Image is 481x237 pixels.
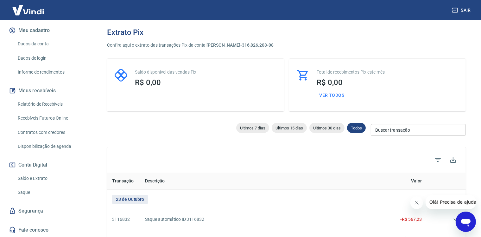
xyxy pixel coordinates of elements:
[145,216,356,223] p: Saque automático ID 3116832
[135,69,276,76] p: Saldo disponível das vendas Pix
[272,123,307,133] div: Últimos 15 dias
[456,212,476,232] iframe: Botão para abrir a janela de mensagens
[8,0,49,20] img: Vindi
[446,152,461,168] button: Exportar extrato
[107,42,466,49] p: Confira aqui o extrato das transações Pix da conta
[15,98,87,111] a: Relatório de Recebíveis
[15,66,87,79] a: Informe de rendimentos
[15,52,87,65] a: Dados de login
[135,78,161,87] span: R$ 0,00
[361,173,427,190] th: Valor
[410,196,423,209] iframe: Fechar mensagem
[15,126,87,139] a: Contratos com credores
[426,195,476,209] iframe: Mensagem da empresa
[8,223,87,237] a: Fale conosco
[15,112,87,125] a: Recebíveis Futuros Online
[206,43,274,48] span: [PERSON_NAME] - 316.826.208-08
[15,186,87,199] a: Saque
[272,126,307,130] span: Últimos 15 dias
[317,69,459,76] p: Total de recebimentos Pix este mês
[309,126,345,130] span: Últimos 30 dias
[8,84,87,98] button: Meus recebíveis
[347,126,366,130] span: Todos
[430,152,446,168] span: Filtros
[401,217,422,222] span: -R$ 567,23
[8,23,87,37] button: Meu cadastro
[309,123,345,133] div: Últimos 30 dias
[15,37,87,50] a: Dados da conta
[8,204,87,218] a: Segurança
[15,140,87,153] a: Disponibilização de agenda
[317,89,347,101] button: Ver todos
[236,123,269,133] div: Últimos 7 dias
[107,173,140,190] th: Transação
[15,172,87,185] a: Saldo e Extrato
[347,123,366,133] div: Todos
[112,217,130,222] a: 3116832
[4,4,53,10] span: Olá! Precisa de ajuda?
[107,28,143,37] h3: Extrato Pix
[8,158,87,172] button: Conta Digital
[116,196,144,203] p: 23 de Outubro
[451,4,473,16] button: Sair
[140,173,361,190] th: Descrição
[236,126,269,130] span: Últimos 7 dias
[317,78,343,87] span: R$ 0,00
